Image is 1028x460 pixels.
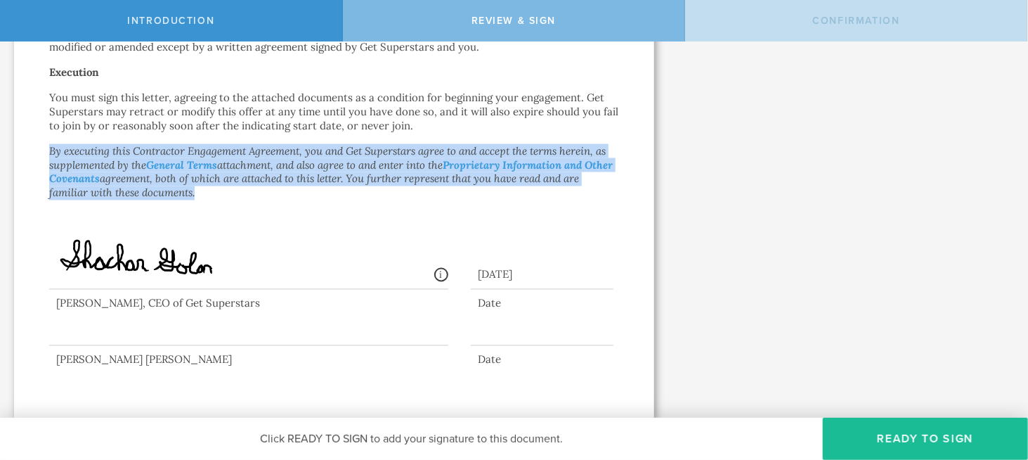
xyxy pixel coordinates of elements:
[49,158,613,186] a: Proprietary Information and Other Covenants
[56,219,325,293] img: z1Y1GobyfHcAAAAASUVORK5CYII=
[958,350,1028,418] iframe: Chat Widget
[49,144,613,200] em: By executing this Contractor Engagement Agreement, you and Get Superstars agree to and accept the...
[49,65,99,79] strong: Execution
[49,91,619,133] p: You must sign this letter, agreeing to the attached documents as a condition for beginning your e...
[49,353,448,367] div: [PERSON_NAME] [PERSON_NAME]
[146,158,217,172] a: General Terms
[823,418,1028,460] button: Ready to Sign
[127,15,214,27] span: Introduction
[813,15,900,27] span: Confirmation
[471,353,613,367] div: Date
[471,15,557,27] span: Review & sign
[471,254,613,290] div: [DATE]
